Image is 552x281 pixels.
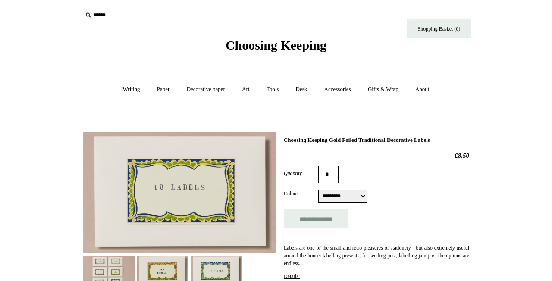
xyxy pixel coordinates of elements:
a: Art [234,78,257,101]
a: Choosing Keeping [226,45,326,51]
img: Choosing Keeping Gold Foiled Traditional Decorative Labels [83,132,276,253]
a: Gifts & Wrap [360,78,406,101]
a: Shopping Basket (0) [407,19,471,38]
span: Details: [284,273,300,279]
h1: Choosing Keeping Gold Foiled Traditional Decorative Labels [284,137,469,144]
a: About [408,78,437,101]
a: Decorative paper [179,78,233,101]
h2: £8.50 [284,152,469,159]
p: Labels are one of the small and retro pleasures of stationery - but also extremely useful around ... [284,244,469,267]
label: Colour [284,190,318,197]
span: Choosing Keeping [226,38,326,52]
a: Tools [259,78,287,101]
a: Paper [149,78,178,101]
label: Quantity [284,169,318,177]
a: Writing [115,78,148,101]
a: Desk [288,78,315,101]
a: Accessories [317,78,359,101]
